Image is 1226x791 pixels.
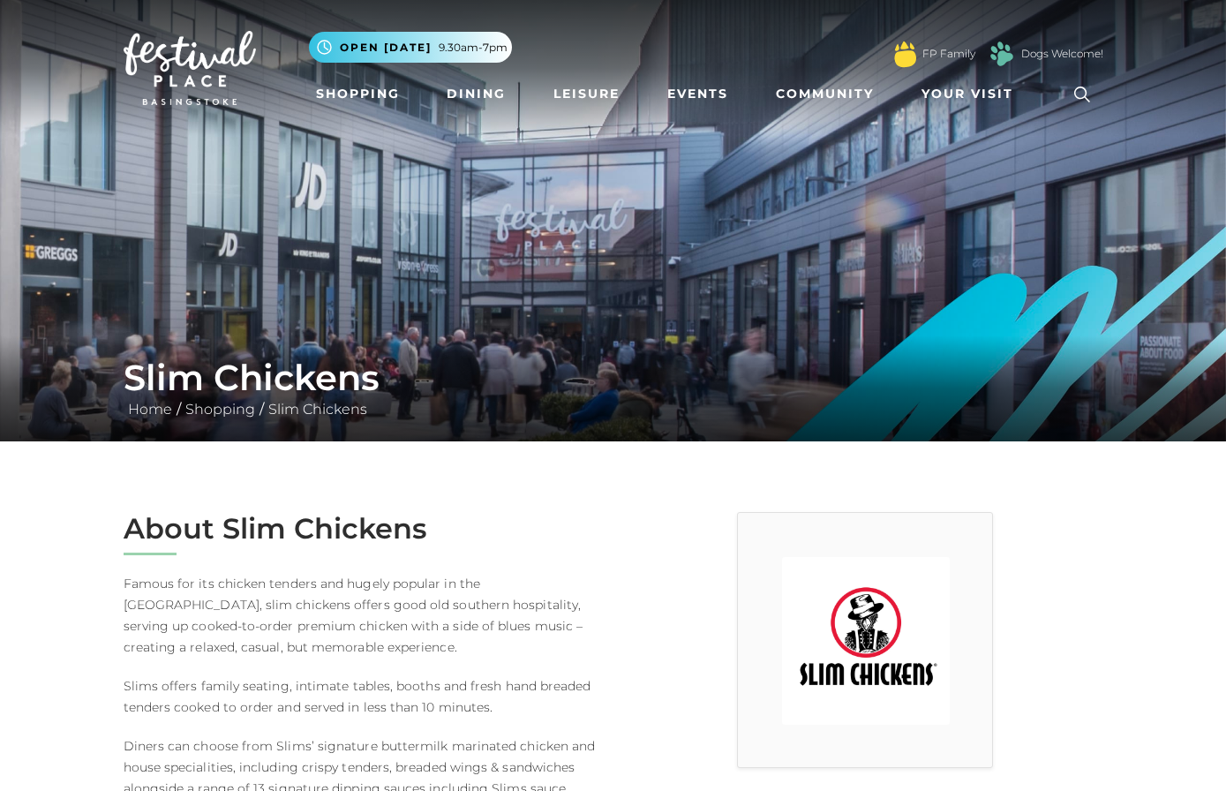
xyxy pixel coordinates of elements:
a: Shopping [309,78,407,110]
a: Events [660,78,735,110]
a: Slim Chickens [264,401,372,418]
p: Famous for its chicken tenders and hugely popular in the [GEOGRAPHIC_DATA], slim chickens offers ... [124,573,600,658]
span: Open [DATE] [340,40,432,56]
a: Your Visit [914,78,1029,110]
p: Slims offers family seating, intimate tables, booths and fresh hand breaded tenders cooked to ord... [124,675,600,718]
h2: About Slim Chickens [124,512,600,546]
span: 9.30am-7pm [439,40,508,56]
a: Community [769,78,881,110]
h1: Slim Chickens [124,357,1103,399]
a: FP Family [922,46,975,62]
a: Home [124,401,177,418]
button: Open [DATE] 9.30am-7pm [309,32,512,63]
a: Leisure [546,78,627,110]
a: Dining [440,78,513,110]
span: Your Visit [921,85,1013,103]
a: Dogs Welcome! [1021,46,1103,62]
img: Festival Place Logo [124,31,256,105]
a: Shopping [181,401,259,418]
div: / / [110,357,1117,420]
